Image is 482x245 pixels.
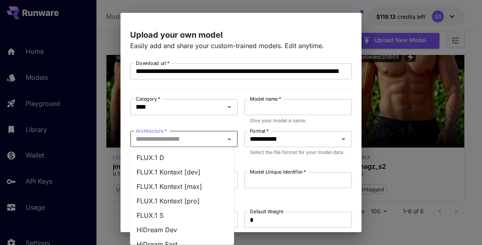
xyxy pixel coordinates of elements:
label: Model Unique Identifier [250,168,306,175]
p: Select the file format for your model data. [250,148,346,156]
label: Category [136,95,160,102]
button: Close [224,134,235,145]
label: Format [250,128,269,134]
li: HiDream Dev [130,223,234,237]
label: Default Weight [250,208,283,215]
button: Open [224,101,235,113]
li: FLUX.1 Kontext [dev] [130,165,234,179]
li: FLUX.1 D [130,150,234,165]
p: Easily add and share your custom-trained models. Edit anytime. [130,41,352,51]
li: FLUX.1 S [130,208,234,223]
li: FLUX.1 Kontext [max] [130,179,234,194]
button: Open [338,134,349,145]
label: Model name [250,95,281,102]
label: Download url [136,60,170,67]
li: FLUX.1 Kontext [pro] [130,194,234,208]
p: Give your model a name. [250,117,346,125]
p: Upload your own model [130,29,352,41]
label: Architecture [136,128,167,134]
